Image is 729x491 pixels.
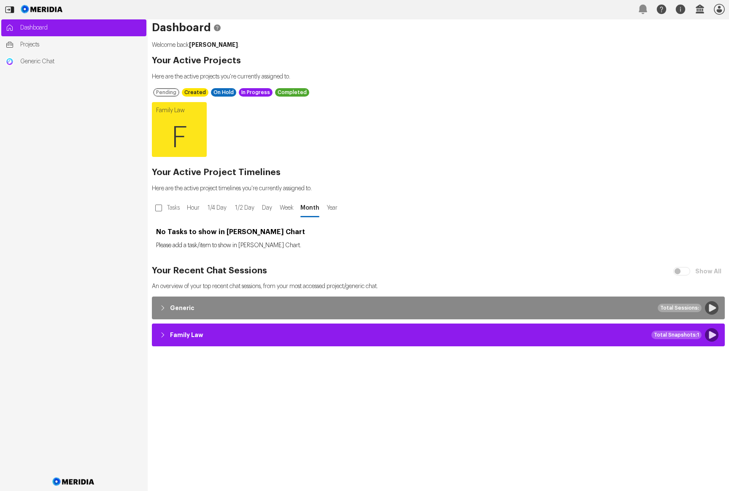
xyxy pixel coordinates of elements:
div: In Progress [239,88,273,97]
p: An overview of your top recent chat sessions, from your most accessed project/generic chat. [152,282,725,291]
img: Generic Chat [5,57,14,66]
span: 1/4 Day [205,204,229,212]
div: Completed [275,88,309,97]
span: Hour [185,204,201,212]
h2: Your Active Projects [152,57,725,65]
p: Please add a task/item to show in [PERSON_NAME] Chart. [156,243,721,249]
h2: Your Active Project Timelines [152,168,725,177]
h3: No Tasks to show in [PERSON_NAME] Chart [156,228,721,236]
h2: Your Recent Chat Sessions [152,267,725,275]
span: Generic Chat [20,57,142,66]
div: On Hold [211,88,236,97]
span: F [152,113,207,163]
span: 1/2 Day [233,204,256,212]
a: Projects [1,36,146,53]
span: Projects [20,40,142,49]
span: Year [324,204,340,212]
div: Pending [153,88,179,97]
button: GenericTotal Sessions: [154,299,723,317]
h1: Dashboard [152,24,725,32]
p: Here are the active project timelines you're currently assigned to. [152,184,725,193]
a: Dashboard [1,19,146,36]
label: Tasks [165,200,183,216]
img: Meridia Logo [51,472,96,491]
span: Dashboard [20,24,142,32]
p: Here are the active projects you're currently assigned to. [152,73,725,81]
button: Family LawTotal Snapshots:1 [154,326,723,344]
span: Week [278,204,295,212]
div: Total Sessions: [658,304,702,312]
div: Created [182,88,208,97]
strong: [PERSON_NAME] [189,42,238,48]
a: Generic ChatGeneric Chat [1,53,146,70]
span: Day [260,204,273,212]
p: Welcome back . [152,40,725,49]
span: Month [300,204,320,212]
a: Family LawF [152,102,207,157]
div: Total Snapshots: 1 [651,331,702,339]
label: Show All [694,264,725,279]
